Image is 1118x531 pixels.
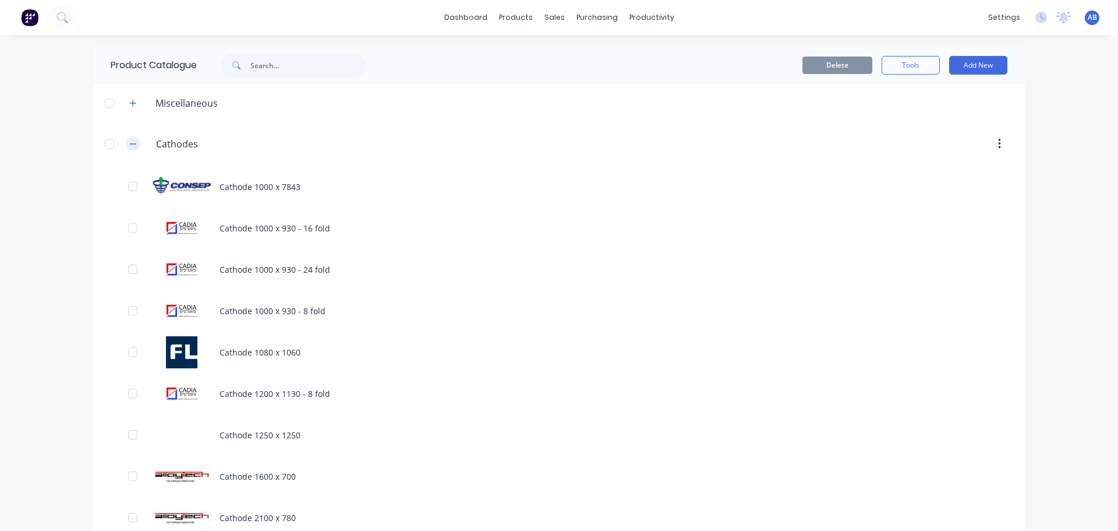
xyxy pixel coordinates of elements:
[93,332,1025,373] div: Cathode 1080 x 1060Cathode 1080 x 1060
[93,290,1025,332] div: Cathode 1000 x 930 - 8 foldCathode 1000 x 930 - 8 fold
[1088,12,1097,23] span: AB
[93,47,197,84] div: Product Catalogue
[982,9,1026,26] div: settings
[539,9,571,26] div: sales
[250,54,366,77] input: Search...
[493,9,539,26] div: products
[93,456,1025,497] div: Cathode 1600 x 700Cathode 1600 x 700
[438,9,493,26] a: dashboard
[21,9,38,26] img: Factory
[882,56,940,75] button: Tools
[93,208,1025,249] div: Cathode 1000 x 930 - 16 foldCathode 1000 x 930 - 16 fold
[624,9,680,26] div: productivity
[93,166,1025,208] div: Cathode 1000 x 7843Cathode 1000 x 7843
[93,373,1025,414] div: Cathode 1200 x 1130 - 8 foldCathode 1200 x 1130 - 8 fold
[93,249,1025,290] div: Cathode 1000 x 930 - 24 foldCathode 1000 x 930 - 24 fold
[93,414,1025,456] div: Cathode 1250 x 1250
[146,96,227,110] div: Miscellaneous
[949,56,1007,75] button: Add New
[571,9,624,26] div: purchasing
[156,137,294,151] input: Enter category name
[802,57,872,74] button: Delete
